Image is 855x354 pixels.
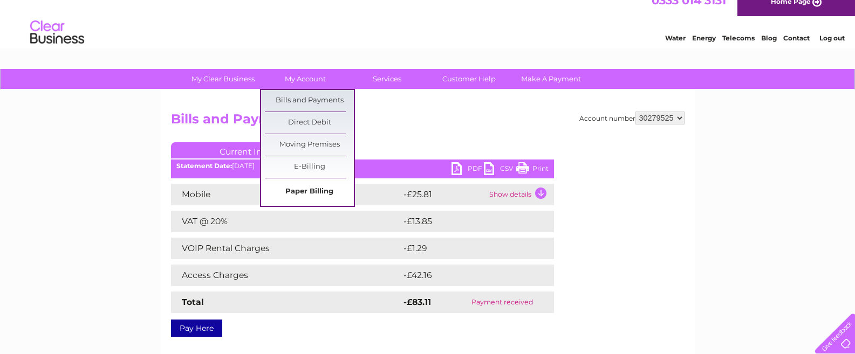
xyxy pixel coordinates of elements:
[487,184,554,205] td: Show details
[451,291,553,313] td: Payment received
[182,297,204,307] strong: Total
[819,46,845,54] a: Log out
[452,162,484,178] a: PDF
[171,320,222,337] a: Pay Here
[30,28,85,61] img: logo.png
[171,112,685,132] h2: Bills and Payments
[425,69,514,89] a: Customer Help
[507,69,596,89] a: Make A Payment
[401,211,533,232] td: -£13.85
[176,162,232,170] b: Statement Date:
[579,112,685,124] div: Account number
[265,90,354,112] a: Bills and Payments
[265,156,354,178] a: E-Billing
[401,238,530,259] td: -£1.29
[173,6,683,52] div: Clear Business is a trading name of Verastar Limited (registered in [GEOGRAPHIC_DATA] No. 3667643...
[179,69,268,89] a: My Clear Business
[783,46,810,54] a: Contact
[516,162,549,178] a: Print
[722,46,755,54] a: Telecoms
[484,162,516,178] a: CSV
[171,184,401,205] td: Mobile
[261,69,350,89] a: My Account
[403,297,431,307] strong: -£83.11
[652,5,726,19] a: 0333 014 3131
[171,238,401,259] td: VOIP Rental Charges
[265,134,354,156] a: Moving Premises
[692,46,716,54] a: Energy
[665,46,686,54] a: Water
[761,46,777,54] a: Blog
[265,112,354,134] a: Direct Debit
[171,162,554,170] div: [DATE]
[171,265,401,286] td: Access Charges
[171,211,401,232] td: VAT @ 20%
[343,69,432,89] a: Services
[401,265,533,286] td: -£42.16
[171,142,333,158] a: Current Invoice
[265,181,354,203] a: Paper Billing
[401,184,487,205] td: -£25.81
